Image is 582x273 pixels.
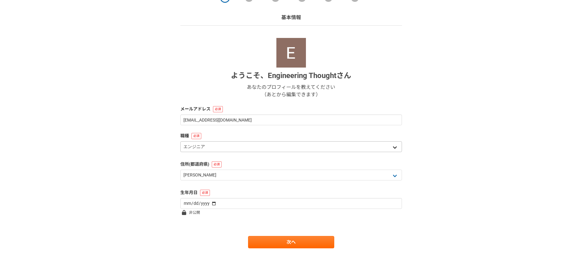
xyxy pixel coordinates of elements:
label: 住所(都道府県) [180,161,402,168]
h1: ようこそ、 Engineering Thought さん [231,70,351,81]
img: unnamed.png [276,38,306,68]
label: 生年月日 [180,189,402,196]
p: あなたのプロフィールを教えてください （あとから編集できます） [247,84,335,98]
a: 次へ [248,236,334,248]
p: 基本情報 [281,14,301,21]
span: 非公開 [189,209,200,216]
label: メールアドレス [180,106,402,112]
label: 職種 [180,133,402,139]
